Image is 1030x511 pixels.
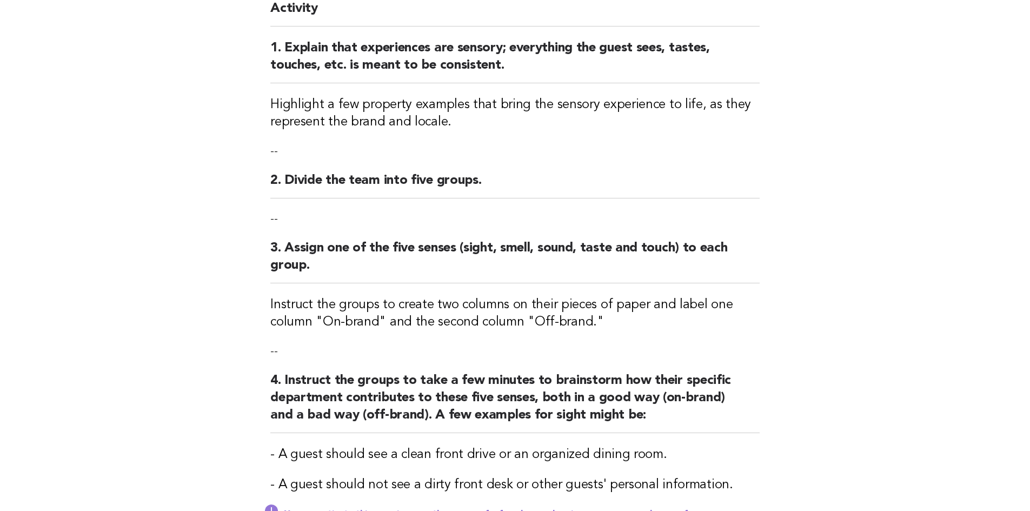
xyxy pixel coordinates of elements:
[270,39,760,83] h2: 1. Explain that experiences are sensory; everything the guest sees, tastes, touches, etc. is mean...
[270,96,760,131] h3: Highlight a few property examples that bring the sensory experience to life, as they represent th...
[270,144,760,159] p: --
[270,172,760,198] h2: 2. Divide the team into five groups.
[270,446,760,463] h3: - A guest should see a clean front drive or an organized dining room.
[270,211,760,227] p: --
[270,476,760,494] h3: - A guest should not see a dirty front desk or other guests' personal information.
[270,240,760,283] h2: 3. Assign one of the five senses (sight, smell, sound, taste and touch) to each group.
[270,296,760,331] h3: Instruct the groups to create two columns on their pieces of paper and label one column "On-brand...
[270,344,760,359] p: --
[270,372,760,433] h2: 4. Instruct the groups to take a few minutes to brainstorm how their specific department contribu...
